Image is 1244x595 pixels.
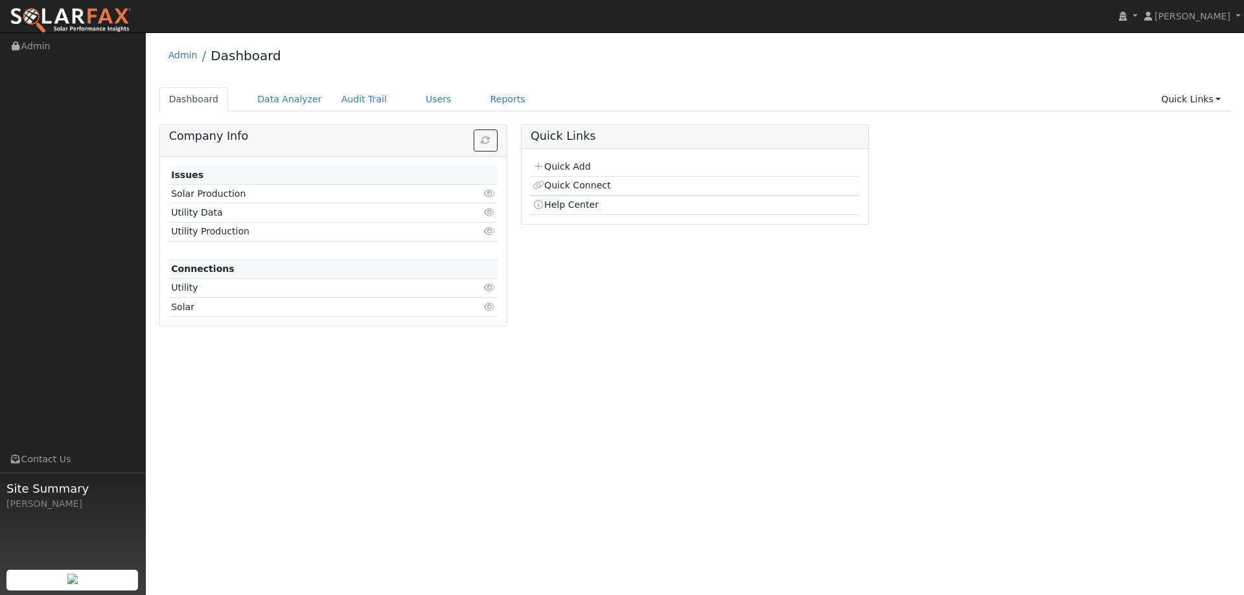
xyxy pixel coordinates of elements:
a: Audit Trail [332,87,397,111]
i: Click to view [484,302,496,311]
span: Site Summary [6,480,139,497]
i: Click to view [484,283,496,292]
h5: Company Info [169,129,498,143]
i: Click to view [484,208,496,217]
a: Quick Add [533,161,590,172]
i: Click to view [484,189,496,198]
a: Data Analyzer [248,87,332,111]
strong: Connections [171,264,235,274]
a: Admin [168,50,198,60]
img: SolarFax [10,7,132,34]
img: retrieve [67,574,78,584]
a: Dashboard [159,87,229,111]
td: Solar Production [169,185,444,203]
div: [PERSON_NAME] [6,497,139,511]
span: [PERSON_NAME] [1155,11,1230,21]
a: Reports [481,87,535,111]
strong: Issues [171,170,203,180]
td: Utility Data [169,203,444,222]
a: Quick Connect [533,180,610,190]
a: Help Center [533,199,599,210]
i: Click to view [484,227,496,236]
td: Solar [169,298,444,317]
td: Utility [169,278,444,297]
td: Utility Production [169,222,444,241]
a: Quick Links [1151,87,1230,111]
a: Dashboard [211,48,281,63]
a: Users [416,87,461,111]
h5: Quick Links [531,129,859,143]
